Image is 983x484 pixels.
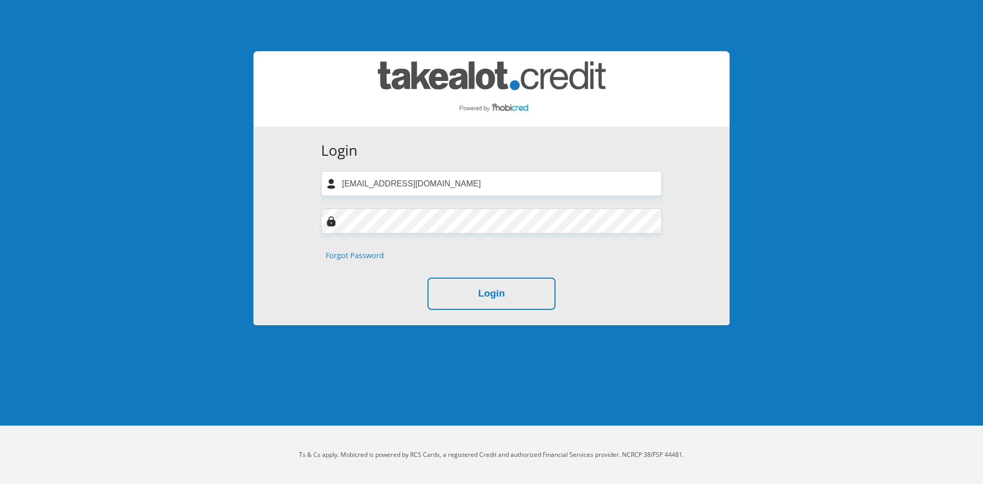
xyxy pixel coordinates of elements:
[207,450,776,459] p: Ts & Cs apply. Mobicred is powered by RCS Cards, a registered Credit and authorized Financial Ser...
[428,278,555,310] button: Login
[378,61,606,116] img: takealot_credit logo
[326,179,336,189] img: user-icon image
[321,142,662,159] h3: Login
[321,171,662,196] input: Username
[326,250,384,261] a: Forgot Password
[326,216,336,226] img: Image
